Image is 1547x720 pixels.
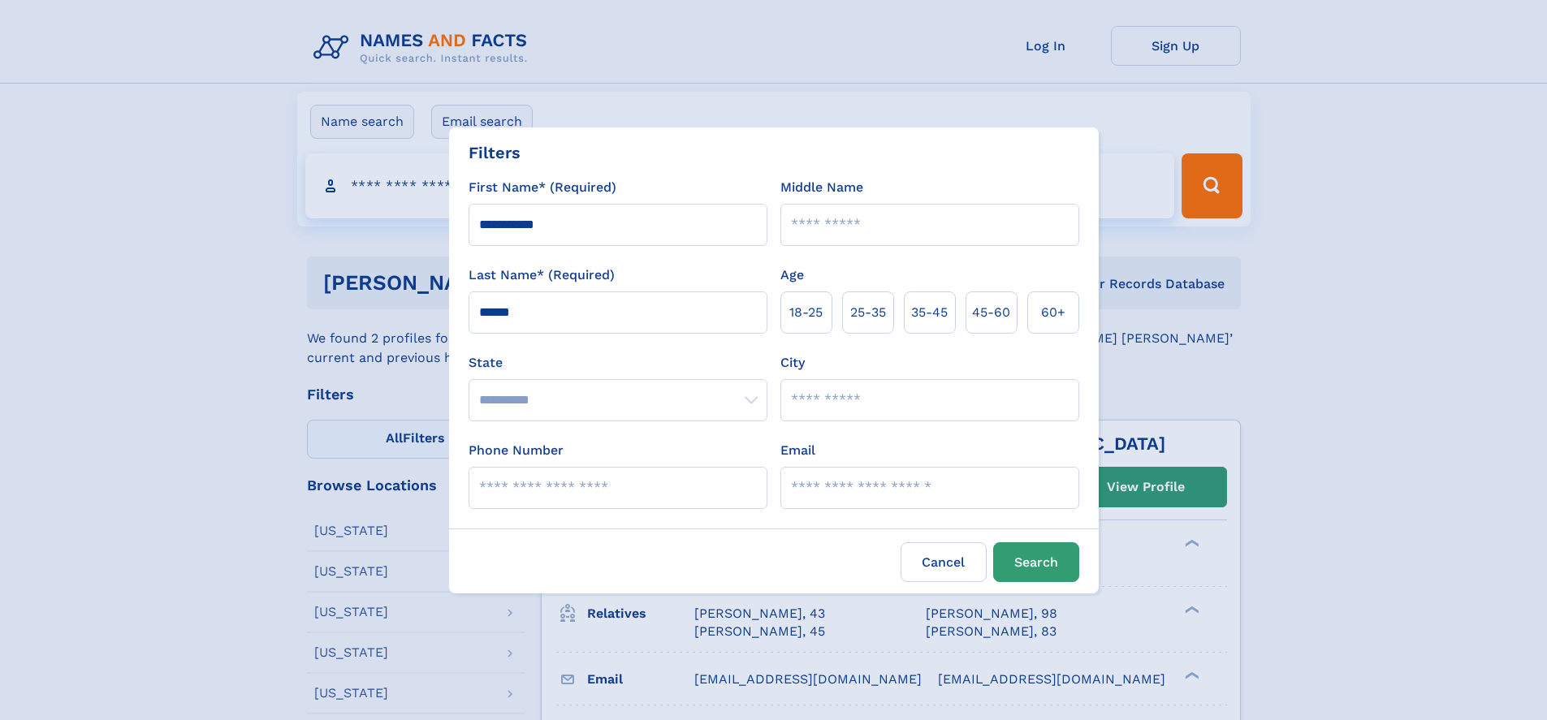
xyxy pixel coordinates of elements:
span: 35‑45 [911,303,948,322]
button: Search [993,542,1079,582]
span: 25‑35 [850,303,886,322]
label: City [780,353,805,373]
label: Cancel [901,542,987,582]
label: Age [780,265,804,285]
label: First Name* (Required) [469,178,616,197]
label: Email [780,441,815,460]
span: 18‑25 [789,303,823,322]
span: 60+ [1041,303,1065,322]
label: State [469,353,767,373]
label: Last Name* (Required) [469,265,615,285]
label: Middle Name [780,178,863,197]
label: Phone Number [469,441,564,460]
div: Filters [469,140,521,165]
span: 45‑60 [972,303,1010,322]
